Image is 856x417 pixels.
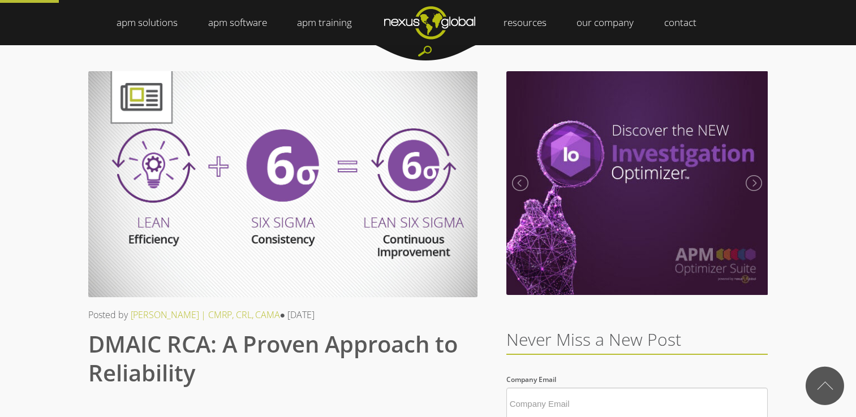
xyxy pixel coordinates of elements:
[131,309,280,321] a: [PERSON_NAME] | CMRP, CRL, CAMA
[88,328,458,388] span: DMAIC RCA: A Proven Approach to Reliability
[280,309,315,321] span: ● [DATE]
[506,375,556,384] span: Company Email
[506,71,768,295] img: Meet the New Investigation Optimizer | September 2020
[506,328,681,351] span: Never Miss a New Post
[88,309,128,321] span: Posted by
